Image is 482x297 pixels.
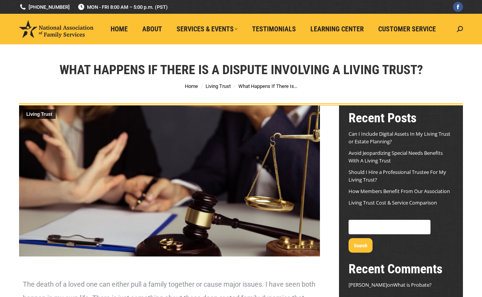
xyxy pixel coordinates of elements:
a: About [137,22,167,36]
a: How Members Benefit From Our Association [349,188,450,195]
a: Learning Center [305,22,369,36]
button: Search [349,238,373,253]
a: Testimonials [247,22,301,36]
span: Customer Service [378,25,436,33]
a: Living Trust Cost & Service Comparison [349,199,437,206]
a: Customer Service [373,22,441,36]
a: Facebook page opens in new window [453,2,463,12]
span: Home [111,25,128,33]
img: Dispute-with-living-trust-blog [19,105,320,256]
span: [PERSON_NAME] [349,281,387,288]
footer: on [349,281,453,289]
h1: What Happens If There Is A Dispute Involving A Living Trust? [59,61,423,78]
a: What is Probate? [393,281,432,288]
span: Learning Center [310,25,364,33]
a: Home [105,22,133,36]
span: What Happens If There Is… [238,83,297,89]
a: [PHONE_NUMBER] [19,3,70,11]
span: About [142,25,162,33]
a: Should I Hire a Professional Trustee For My Living Trust? [349,169,446,183]
a: Living Trust [23,109,56,119]
span: MON - FRI 8:00 AM – 5:00 p.m. (PST) [77,3,168,11]
span: Testimonials [252,25,296,33]
span: Services & Events [177,25,238,33]
h2: Recent Posts [349,109,453,126]
a: Living Trust [206,83,231,89]
a: Avoid Jeopardizing Special Needs Benefits With A Living Trust [349,149,443,164]
img: National Association of Family Services [19,20,93,38]
a: Can I Include Digital Assets In My Living Trust or Estate Planning? [349,130,450,145]
h2: Recent Comments [349,260,453,277]
a: Home [185,83,198,89]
